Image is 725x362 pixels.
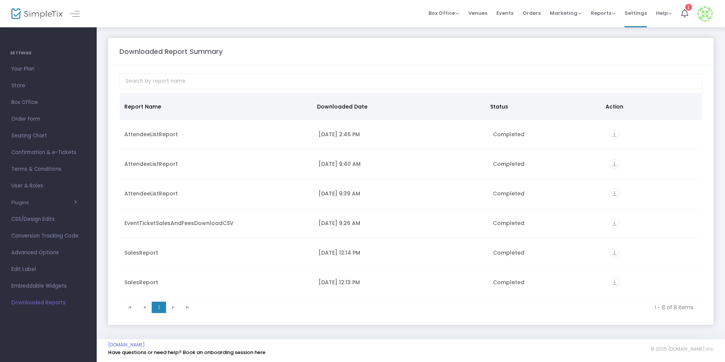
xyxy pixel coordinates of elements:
[11,181,85,191] span: User & Roles
[601,93,697,120] th: Action
[493,279,600,286] div: Completed
[609,159,697,169] div: https://go.SimpleTix.com/a1a7o
[609,220,620,228] a: vertical_align_bottom
[124,279,309,286] div: SalesReport
[609,248,697,258] div: https://go.SimpleTix.com/dm5s3
[200,304,694,311] kendo-pager-info: 1 - 8 of 8 items
[609,250,620,258] a: vertical_align_bottom
[108,342,145,348] a: [DOMAIN_NAME]
[124,219,309,227] div: EventTicketSalesAndFeesDownloadCSV
[124,160,309,168] div: AttendeeListReport
[609,191,620,198] a: vertical_align_bottom
[609,277,697,288] div: https://go.SimpleTix.com/jz952
[312,93,486,120] th: Downloaded Date
[11,114,85,124] span: Order Form
[124,249,309,257] div: SalesReport
[609,129,697,140] div: https://go.SimpleTix.com/tkrrm
[319,131,484,138] div: 9/22/2025 2:46 PM
[656,9,672,17] span: Help
[468,3,487,23] span: Venues
[119,74,702,89] input: Search by report name
[609,218,620,228] i: vertical_align_bottom
[609,189,697,199] div: https://go.SimpleTix.com/wyf32
[685,4,692,11] div: 1
[625,3,647,23] span: Settings
[11,64,85,74] span: Your Plan
[11,200,77,206] button: Plugins
[523,3,541,23] span: Orders
[609,280,620,287] a: vertical_align_bottom
[609,248,620,258] i: vertical_align_bottom
[319,190,484,197] div: 9/16/2025 9:39 AM
[493,219,600,227] div: Completed
[120,93,702,298] div: Data table
[11,248,85,258] span: Advanced Options
[319,160,484,168] div: 9/16/2025 9:40 AM
[651,346,714,352] span: © 2025 [DOMAIN_NAME] Inc.
[493,160,600,168] div: Completed
[124,190,309,197] div: AttendeeListReport
[609,277,620,288] i: vertical_align_bottom
[152,302,166,313] span: Page 1
[319,219,484,227] div: 9/13/2025 9:26 AM
[120,93,312,120] th: Report Name
[609,129,620,140] i: vertical_align_bottom
[11,148,85,157] span: Confirmation & e-Tickets
[108,349,265,356] a: Have questions or need help? Book an onboarding session here
[493,131,600,138] div: Completed
[609,159,620,169] i: vertical_align_bottom
[609,218,697,228] div: https://go.SimpleTix.com/d02ze
[11,98,85,107] span: Box Office
[11,231,85,241] span: Conversion Tracking Code
[609,132,620,139] a: vertical_align_bottom
[493,190,600,197] div: Completed
[11,214,85,224] span: CSS/Design Edits
[11,264,85,274] span: Edit Label
[11,281,85,291] span: Embeddable Widgets
[609,161,620,169] a: vertical_align_bottom
[11,81,85,91] span: Store
[11,131,85,141] span: Seating Chart
[319,279,484,286] div: 8/25/2025 12:13 PM
[10,46,86,61] h4: SETTINGS
[591,9,615,17] span: Reports
[11,164,85,174] span: Terms & Conditions
[428,9,459,17] span: Box Office
[493,249,600,257] div: Completed
[11,298,85,308] span: Downloaded Reports
[319,249,484,257] div: 8/25/2025 12:14 PM
[124,131,309,138] div: AttendeeListReport
[550,9,582,17] span: Marketing
[119,46,223,57] m-panel-title: Downloaded Report Summary
[496,3,513,23] span: Events
[486,93,601,120] th: Status
[609,189,620,199] i: vertical_align_bottom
